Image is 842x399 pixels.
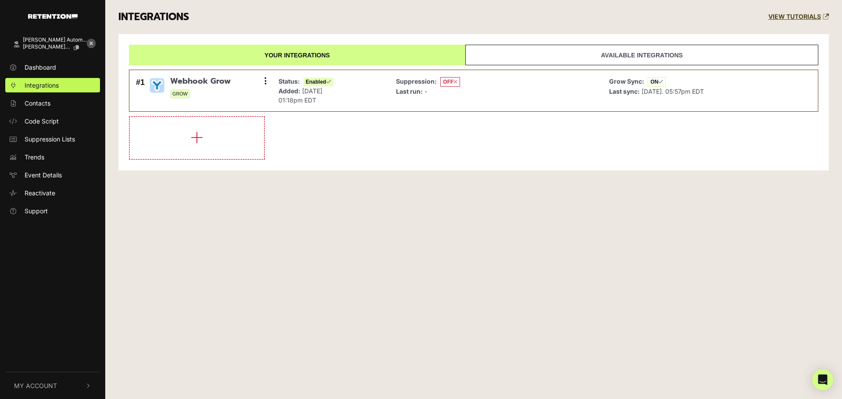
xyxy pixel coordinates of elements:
[25,63,56,72] span: Dashboard
[5,204,100,218] a: Support
[5,150,100,164] a: Trends
[25,188,55,198] span: Reactivate
[118,11,189,23] h3: INTEGRATIONS
[136,77,145,105] div: #1
[609,78,644,85] strong: Grow Sync:
[25,81,59,90] span: Integrations
[25,117,59,126] span: Code Script
[303,78,333,86] span: Enabled
[25,206,48,215] span: Support
[440,77,460,87] span: OFF
[170,89,190,99] span: GROW
[5,132,100,146] a: Suppression Lists
[28,14,78,19] img: Retention.com
[768,13,829,21] a: VIEW TUTORIALS
[5,60,100,74] a: Dashboard
[396,88,423,95] strong: Last run:
[5,168,100,182] a: Event Details
[5,33,82,56] a: [PERSON_NAME] Autom... [PERSON_NAME].[PERSON_NAME]+r...
[23,37,86,43] div: [PERSON_NAME] Autom...
[25,152,44,162] span: Trends
[812,369,833,390] div: Open Intercom Messenger
[5,372,100,399] button: My Account
[5,186,100,200] a: Reactivate
[23,44,71,50] span: [PERSON_NAME].[PERSON_NAME]+r...
[25,99,50,108] span: Contacts
[465,45,818,65] a: Available integrations
[5,78,100,92] a: Integrations
[25,134,75,144] span: Suppression Lists
[425,88,427,95] span: -
[148,77,166,94] img: Webhook Grow
[25,170,62,180] span: Event Details
[278,78,300,85] strong: Status:
[278,87,300,95] strong: Added:
[5,96,100,110] a: Contacts
[609,88,640,95] strong: Last sync:
[642,88,704,95] span: [DATE]. 05:57pm EDT
[396,78,437,85] strong: Suppression:
[648,77,666,87] span: ON
[5,114,100,128] a: Code Script
[170,77,231,86] span: Webhook Grow
[278,87,322,104] span: [DATE] 01:18pm EDT
[14,381,57,390] span: My Account
[129,45,465,65] a: Your integrations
